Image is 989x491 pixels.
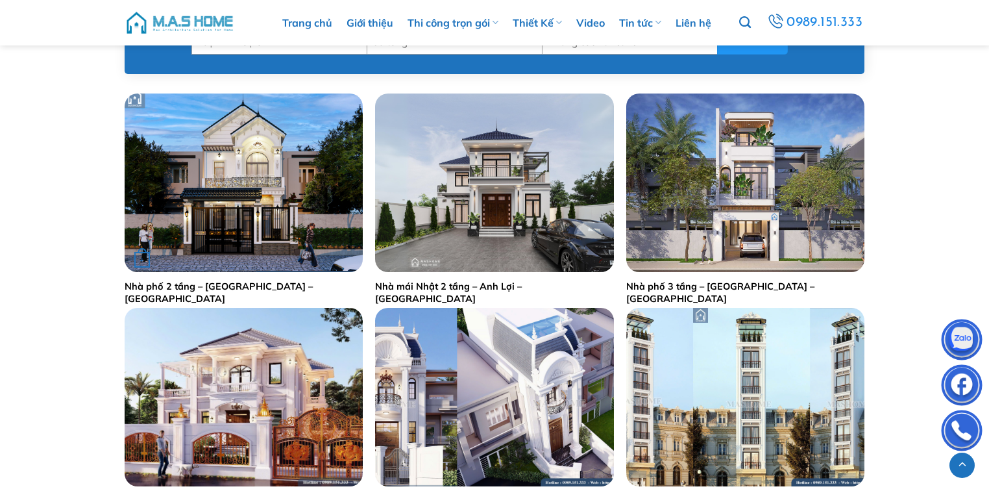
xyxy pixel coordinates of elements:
a: Thi công trọn gói [408,3,498,42]
img: M.A.S HOME – Tổng Thầu Thiết Kế Và Xây Nhà Trọn Gói [125,3,235,42]
span: 0989.151.333 [787,12,862,34]
img: Thiết kế nhà phố anh Toàn - Đan Phượng | MasHome [375,308,613,486]
img: Thiết kế nhà phố anh Lợi - Thạch Thất | MasHome [125,94,363,272]
img: Nhà mái Nhật 2 tầng - Anh Lợi - Hà Tĩnh [375,94,613,272]
a: Giới thiệu [347,3,393,42]
img: Phone [942,413,981,452]
div: Đọc tiếp [134,250,150,270]
a: 0989.151.333 [765,11,864,34]
a: Thiết Kế [513,3,562,42]
a: Video [576,3,605,42]
img: Thiết kế biệt thự anh Mạnh - Thái Bình | MasHome [125,308,363,486]
a: Trang chủ [282,3,332,42]
a: Nhà mái Nhật 2 tầng – Anh Lợi – [GEOGRAPHIC_DATA] [375,281,613,305]
strong: + [134,252,150,268]
a: Nhà phố 2 tầng – [GEOGRAPHIC_DATA] – [GEOGRAPHIC_DATA] [125,281,363,305]
a: Tin tức [619,3,661,42]
img: Thiết kế nhà phố anh Dương - Mễ Trì | MasHome [626,308,864,486]
a: Liên hệ [676,3,711,42]
img: Facebook [942,368,981,407]
a: Tìm kiếm [739,9,751,36]
img: Nhà phố 3 tầng - Anh Tuân - Phú Thọ [626,94,864,272]
a: Nhà phố 3 tầng – [GEOGRAPHIC_DATA] – [GEOGRAPHIC_DATA] [626,281,864,305]
a: Lên đầu trang [949,453,975,478]
img: Zalo [942,322,981,361]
